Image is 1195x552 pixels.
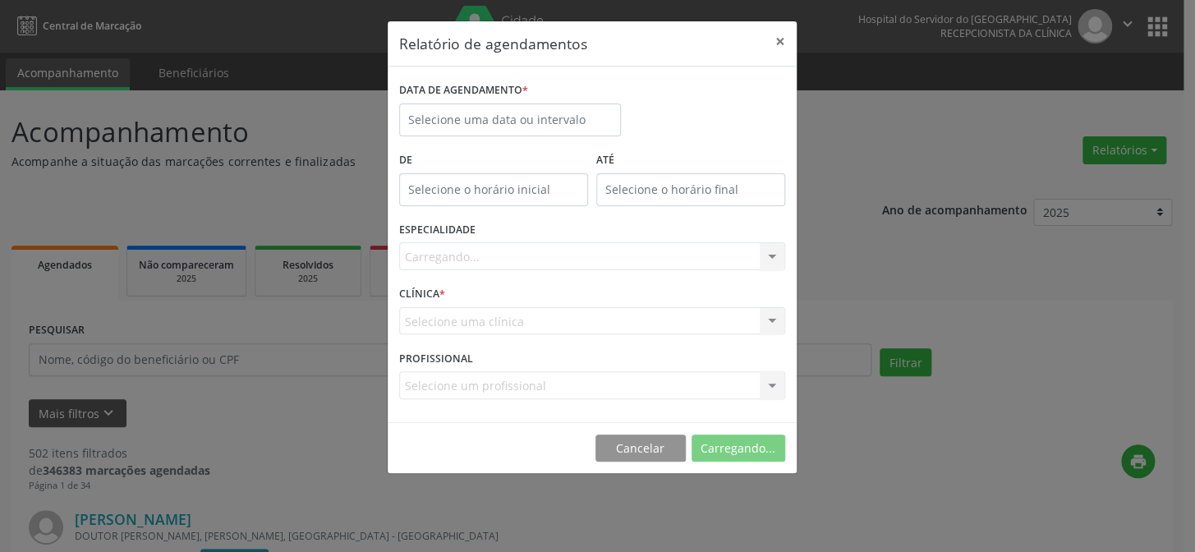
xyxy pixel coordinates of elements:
label: ESPECIALIDADE [399,218,476,243]
h5: Relatório de agendamentos [399,33,587,54]
input: Selecione o horário inicial [399,173,588,206]
label: CLÍNICA [399,282,445,307]
input: Selecione uma data ou intervalo [399,103,621,136]
input: Selecione o horário final [596,173,785,206]
button: Cancelar [595,435,686,462]
label: DATA DE AGENDAMENTO [399,78,528,103]
label: ATÉ [596,148,785,173]
label: PROFISSIONAL [399,346,473,371]
button: Carregando... [692,435,785,462]
button: Close [764,21,797,62]
label: De [399,148,588,173]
